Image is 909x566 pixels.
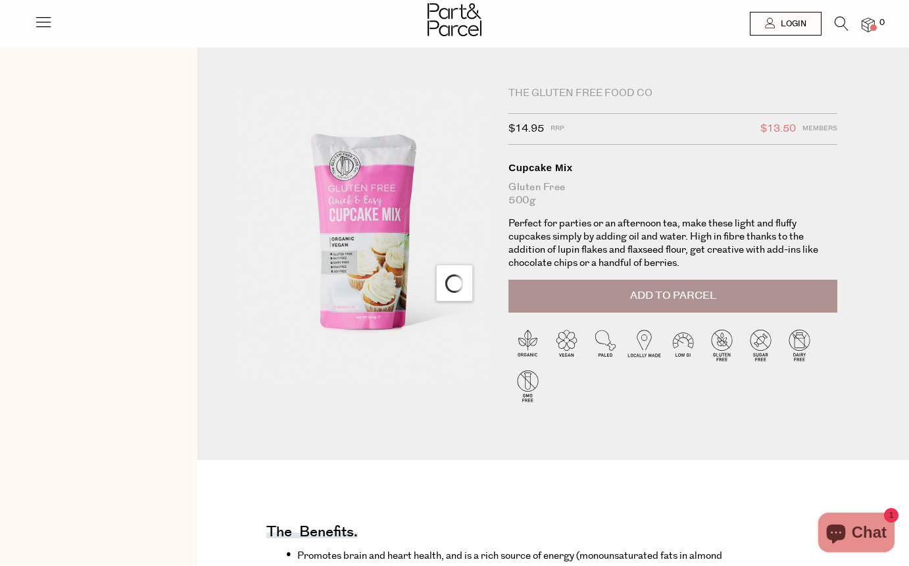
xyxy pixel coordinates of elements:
a: Login [750,12,822,36]
div: The Gluten Free Food Co [508,87,837,100]
img: Cupcake Mix [237,87,489,384]
span: 0 [876,17,888,29]
img: P_P-ICONS-Live_Bec_V11_Locally_Made_2.svg [625,326,664,365]
span: Members [802,120,837,138]
h4: The benefits. [266,529,358,538]
img: P_P-ICONS-Live_Bec_V11_Dairy_Free.svg [780,326,819,365]
img: P_P-ICONS-Live_Bec_V11_Sugar_Free.svg [741,326,780,365]
img: Part&Parcel [428,3,481,36]
span: $13.50 [760,120,796,138]
img: P_P-ICONS-Live_Bec_V11_GMO_Free.svg [508,367,547,405]
img: P_P-ICONS-Live_Bec_V11_Gluten_Free.svg [702,326,741,365]
img: P_P-ICONS-Live_Bec_V11_Organic.svg [508,326,547,365]
button: Add to Parcel [508,280,837,313]
div: Gluten Free 500g [508,181,837,207]
span: RRP [551,120,564,138]
a: 0 [862,18,875,32]
span: Add to Parcel [630,288,716,303]
img: P_P-ICONS-Live_Bec_V11_Vegan.svg [547,326,586,365]
span: Login [777,18,806,30]
p: Perfect for parties or an afternoon tea, make these light and fluffy cupcakes simply by adding oi... [508,217,837,270]
span: $14.95 [508,120,544,138]
img: P_P-ICONS-Live_Bec_V11_Paleo.svg [586,326,625,365]
div: Cupcake Mix [508,161,837,174]
inbox-online-store-chat: Shopify online store chat [814,513,898,555]
img: P_P-ICONS-Live_Bec_V11_Low_Gi.svg [664,326,702,365]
